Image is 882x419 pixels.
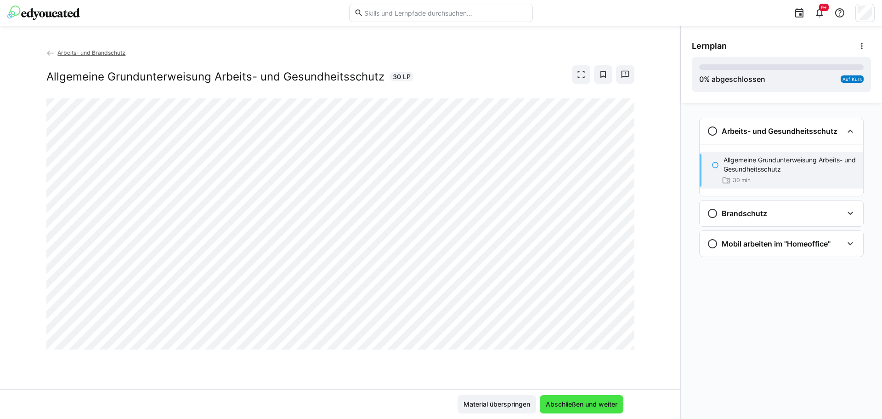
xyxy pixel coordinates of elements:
[540,395,623,413] button: Abschließen und weiter
[722,209,767,218] h3: Brandschutz
[722,126,837,136] h3: Arbeits- und Gesundheitsschutz
[393,72,411,81] span: 30 LP
[46,49,126,56] a: Arbeits- und Brandschutz
[363,9,528,17] input: Skills und Lernpfade durchsuchen…
[699,74,765,85] div: % abgeschlossen
[544,400,619,409] span: Abschließen und weiter
[722,239,831,248] h3: Mobil arbeiten im "Homeoffice"
[46,70,384,84] h2: Allgemeine Grundunterweisung Arbeits- und Gesundheitsschutz
[821,5,827,10] span: 9+
[462,400,531,409] span: Material überspringen
[842,76,862,82] span: Auf Kurs
[57,49,125,56] span: Arbeits- und Brandschutz
[458,395,536,413] button: Material überspringen
[699,75,704,84] span: 0
[733,177,751,184] span: 30 min
[724,155,856,174] p: Allgemeine Grundunterweisung Arbeits- und Gesundheitsschutz
[692,41,727,51] span: Lernplan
